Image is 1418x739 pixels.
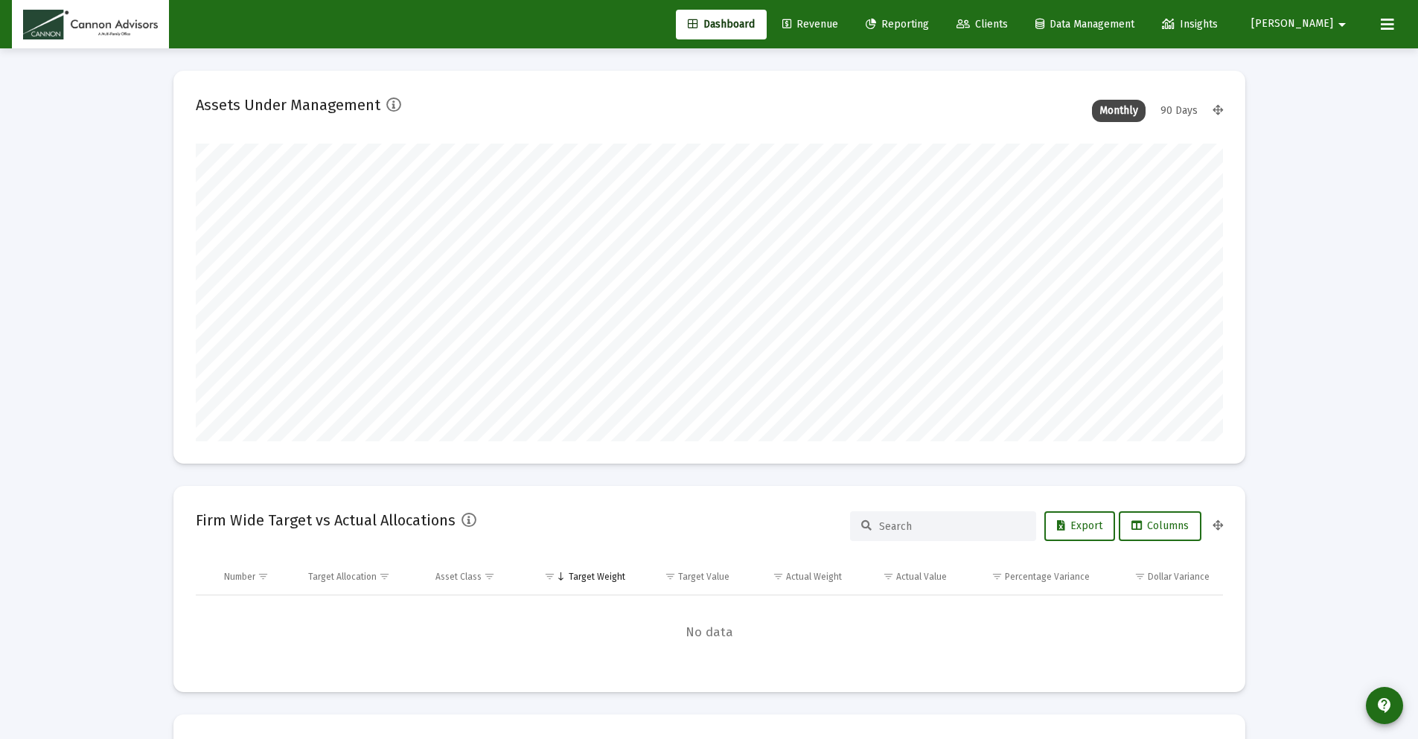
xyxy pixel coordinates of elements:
[1023,10,1146,39] a: Data Management
[773,571,784,582] span: Show filter options for column 'Actual Weight'
[956,18,1008,31] span: Clients
[879,520,1025,533] input: Search
[379,571,390,582] span: Show filter options for column 'Target Allocation'
[435,571,482,583] div: Asset Class
[196,508,456,532] h2: Firm Wide Target vs Actual Allocations
[544,571,555,582] span: Show filter options for column 'Target Weight'
[945,10,1020,39] a: Clients
[782,18,838,31] span: Revenue
[852,559,957,595] td: Column Actual Value
[1092,100,1146,122] div: Monthly
[678,571,729,583] div: Target Value
[1148,571,1210,583] div: Dollar Variance
[224,571,255,583] div: Number
[524,559,636,595] td: Column Target Weight
[991,571,1003,582] span: Show filter options for column 'Percentage Variance'
[1162,18,1218,31] span: Insights
[1035,18,1134,31] span: Data Management
[854,10,941,39] a: Reporting
[957,559,1100,595] td: Column Percentage Variance
[636,559,741,595] td: Column Target Value
[786,571,842,583] div: Actual Weight
[1251,18,1333,31] span: [PERSON_NAME]
[1005,571,1090,583] div: Percentage Variance
[1100,559,1222,595] td: Column Dollar Variance
[1376,697,1393,714] mat-icon: contact_support
[896,571,947,583] div: Actual Value
[688,18,755,31] span: Dashboard
[214,559,298,595] td: Column Number
[1153,100,1205,122] div: 90 Days
[196,559,1223,670] div: Data grid
[1057,519,1102,532] span: Export
[1150,10,1230,39] a: Insights
[1233,9,1369,39] button: [PERSON_NAME]
[196,624,1223,641] span: No data
[1131,519,1189,532] span: Columns
[23,10,158,39] img: Dashboard
[196,93,380,117] h2: Assets Under Management
[1044,511,1115,541] button: Export
[665,571,676,582] span: Show filter options for column 'Target Value'
[1119,511,1201,541] button: Columns
[258,571,269,582] span: Show filter options for column 'Number'
[308,571,377,583] div: Target Allocation
[770,10,850,39] a: Revenue
[740,559,852,595] td: Column Actual Weight
[484,571,495,582] span: Show filter options for column 'Asset Class'
[883,571,894,582] span: Show filter options for column 'Actual Value'
[1134,571,1146,582] span: Show filter options for column 'Dollar Variance'
[1333,10,1351,39] mat-icon: arrow_drop_down
[866,18,929,31] span: Reporting
[676,10,767,39] a: Dashboard
[569,571,625,583] div: Target Weight
[298,559,425,595] td: Column Target Allocation
[425,559,524,595] td: Column Asset Class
